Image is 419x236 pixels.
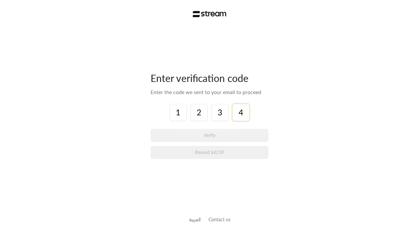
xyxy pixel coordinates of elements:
[189,213,201,226] a: العربية
[151,72,268,84] div: Enter verification code
[209,217,230,222] a: Contact us
[151,88,268,96] div: Enter the code we sent to your email to proceed
[193,11,227,17] img: Stream Logo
